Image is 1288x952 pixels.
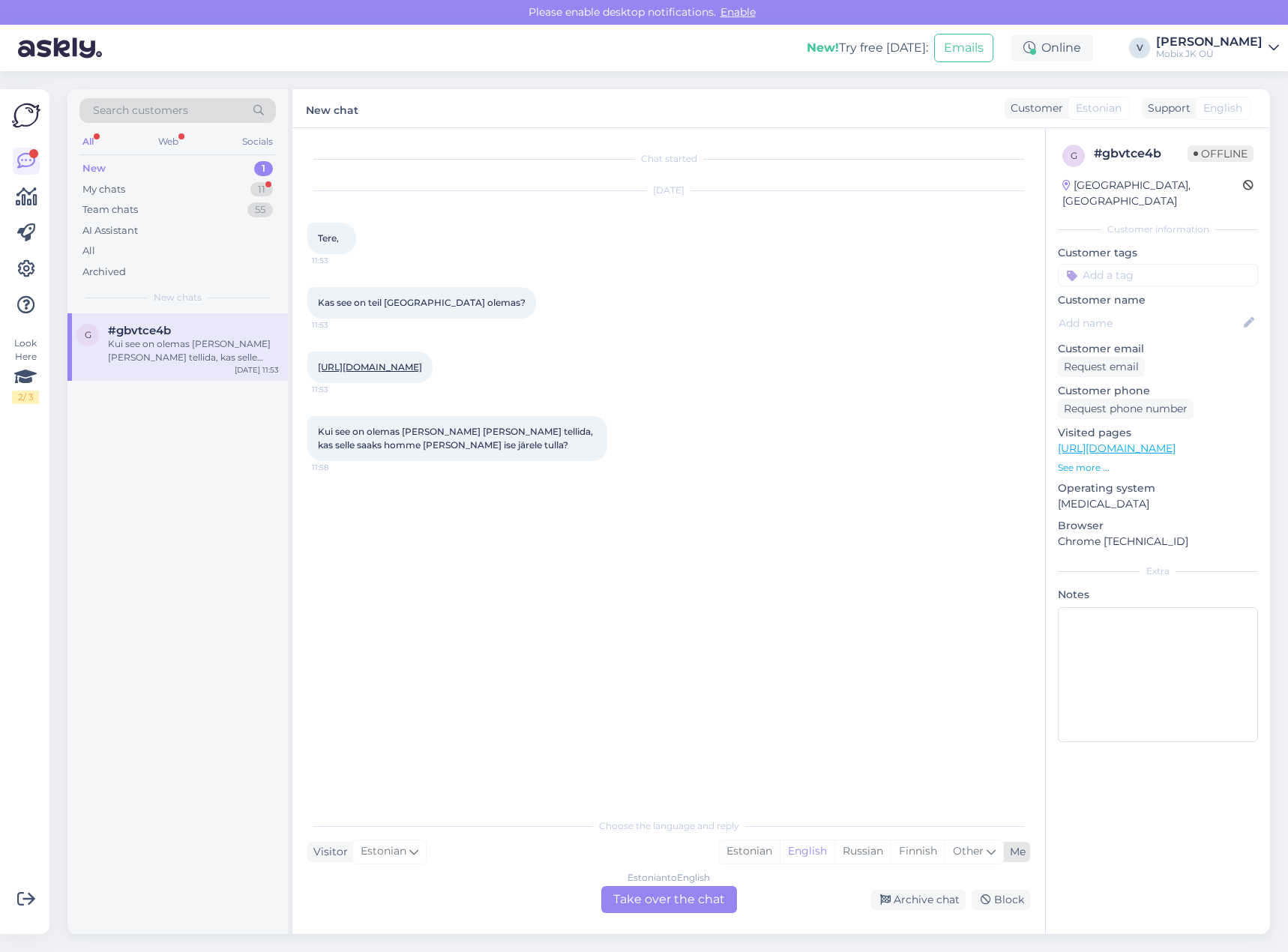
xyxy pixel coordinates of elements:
a: [URL][DOMAIN_NAME] [1058,442,1176,455]
p: Customer email [1058,341,1258,357]
span: Other [953,844,984,858]
div: Me [1004,844,1026,860]
div: My chats [82,182,125,197]
p: Browser [1058,518,1258,534]
span: g [85,329,91,340]
b: New! [807,40,839,55]
div: Finnish [891,840,945,863]
div: Choose the language and reply [307,819,1030,833]
span: Search customers [93,103,188,118]
div: Customer [1005,100,1063,116]
p: Notes [1058,587,1258,603]
p: Customer tags [1058,245,1258,261]
div: Russian [834,840,891,863]
div: Estonian [719,840,780,863]
div: English [780,840,834,863]
span: 11:53 [312,319,368,331]
span: 11:53 [312,255,368,266]
div: Kui see on olemas [PERSON_NAME] [PERSON_NAME] tellida, kas selle saaks homme [PERSON_NAME] ise jä... [108,337,279,364]
div: Try free [DATE]: [807,39,928,57]
input: Add name [1059,315,1241,331]
label: New chat [306,98,358,118]
span: English [1203,100,1242,116]
div: V [1129,37,1150,58]
div: [GEOGRAPHIC_DATA], [GEOGRAPHIC_DATA] [1062,178,1243,209]
div: Support [1142,100,1191,116]
div: Visitor [307,844,348,860]
p: See more ... [1058,461,1258,475]
input: Add a tag [1058,264,1258,286]
div: 11 [250,182,273,197]
div: 2 / 3 [12,391,39,404]
div: All [82,244,95,259]
div: Archived [82,265,126,280]
div: Take over the chat [601,886,737,913]
a: [URL][DOMAIN_NAME] [318,361,422,373]
div: # gbvtce4b [1094,145,1188,163]
div: Archive chat [871,890,966,910]
div: [DATE] 11:53 [235,364,279,376]
div: New [82,161,106,176]
p: Visited pages [1058,425,1258,441]
div: Request phone number [1058,399,1194,419]
div: 1 [254,161,273,176]
p: Operating system [1058,480,1258,496]
div: Chat started [307,152,1030,166]
div: Team chats [82,202,138,217]
div: Extra [1058,564,1258,578]
span: Enable [716,5,760,19]
span: Estonian [361,843,406,860]
p: Customer phone [1058,383,1258,399]
p: Customer name [1058,292,1258,308]
span: 11:58 [312,462,368,473]
div: Web [155,132,181,151]
div: Block [972,890,1030,910]
p: Chrome [TECHNICAL_ID] [1058,534,1258,549]
div: All [79,132,97,151]
span: New chats [154,291,202,304]
div: Customer information [1058,223,1258,236]
span: Kui see on olemas [PERSON_NAME] [PERSON_NAME] tellida, kas selle saaks homme [PERSON_NAME] ise jä... [318,426,595,451]
div: Socials [239,132,276,151]
span: g [1071,150,1077,161]
div: [PERSON_NAME] [1156,36,1263,48]
div: Online [1011,34,1093,61]
div: Request email [1058,357,1145,377]
button: Emails [934,34,993,62]
img: Askly Logo [12,101,40,130]
div: Look Here [12,337,39,404]
div: 55 [247,202,273,217]
a: [PERSON_NAME]Mobix JK OÜ [1156,36,1279,60]
span: Tere, [318,232,339,244]
span: Offline [1188,145,1254,162]
span: 11:53 [312,384,368,395]
div: Estonian to English [628,871,710,885]
span: Kas see on teil [GEOGRAPHIC_DATA] olemas? [318,297,526,308]
p: [MEDICAL_DATA] [1058,496,1258,512]
div: AI Assistant [82,223,138,238]
span: #gbvtce4b [108,324,171,337]
span: Estonian [1076,100,1122,116]
div: [DATE] [307,184,1030,197]
div: Mobix JK OÜ [1156,48,1263,60]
